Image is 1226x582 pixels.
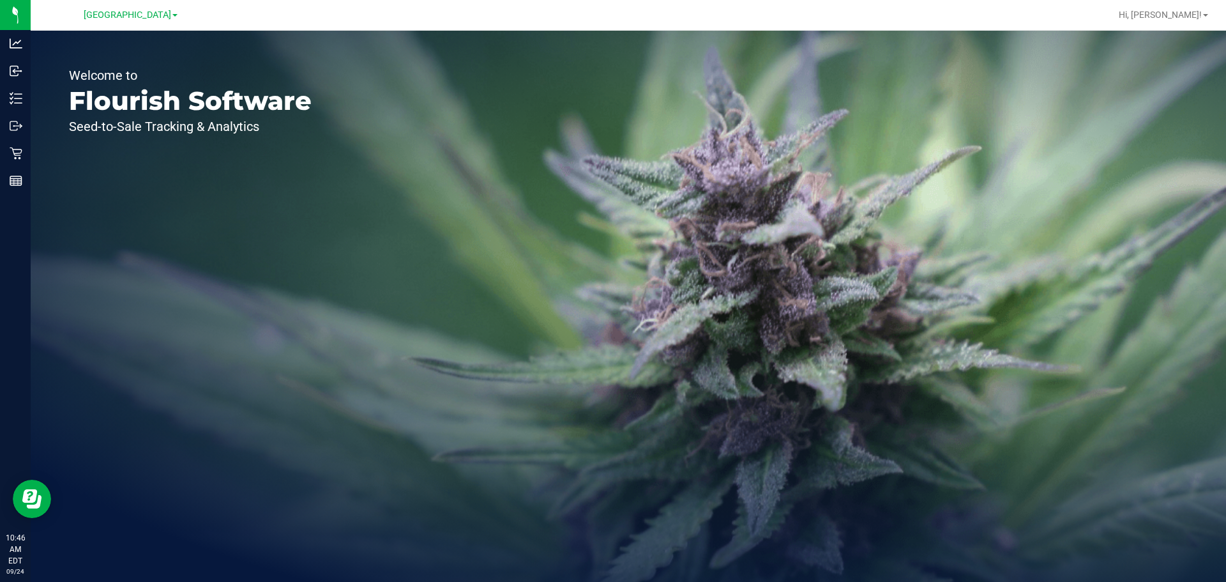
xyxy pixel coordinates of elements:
p: 10:46 AM EDT [6,532,25,567]
span: Hi, [PERSON_NAME]! [1119,10,1202,20]
inline-svg: Retail [10,147,22,160]
inline-svg: Inventory [10,92,22,105]
span: [GEOGRAPHIC_DATA] [84,10,171,20]
p: Flourish Software [69,88,312,114]
inline-svg: Inbound [10,65,22,77]
p: 09/24 [6,567,25,576]
p: Seed-to-Sale Tracking & Analytics [69,120,312,133]
iframe: Resource center [13,480,51,518]
p: Welcome to [69,69,312,82]
inline-svg: Reports [10,174,22,187]
inline-svg: Analytics [10,37,22,50]
inline-svg: Outbound [10,119,22,132]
